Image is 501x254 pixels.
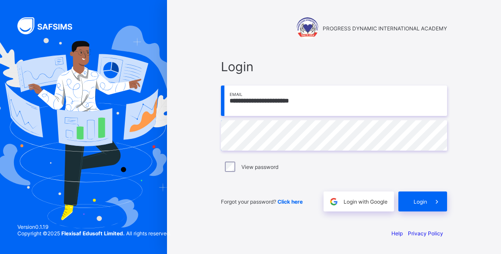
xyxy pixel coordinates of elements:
[17,224,171,230] span: Version 0.1.19
[414,198,427,205] span: Login
[221,198,303,205] span: Forgot your password?
[17,17,83,34] img: SAFSIMS Logo
[17,230,171,237] span: Copyright © 2025 All rights reserved.
[277,198,303,205] a: Click here
[323,25,447,32] span: PROGRESS DYNAMIC INTERNATIONAL ACADEMY
[344,198,387,205] span: Login with Google
[391,230,403,237] a: Help
[241,164,278,170] label: View password
[61,230,125,237] strong: Flexisaf Edusoft Limited.
[221,59,447,74] span: Login
[408,230,443,237] a: Privacy Policy
[329,197,339,207] img: google.396cfc9801f0270233282035f929180a.svg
